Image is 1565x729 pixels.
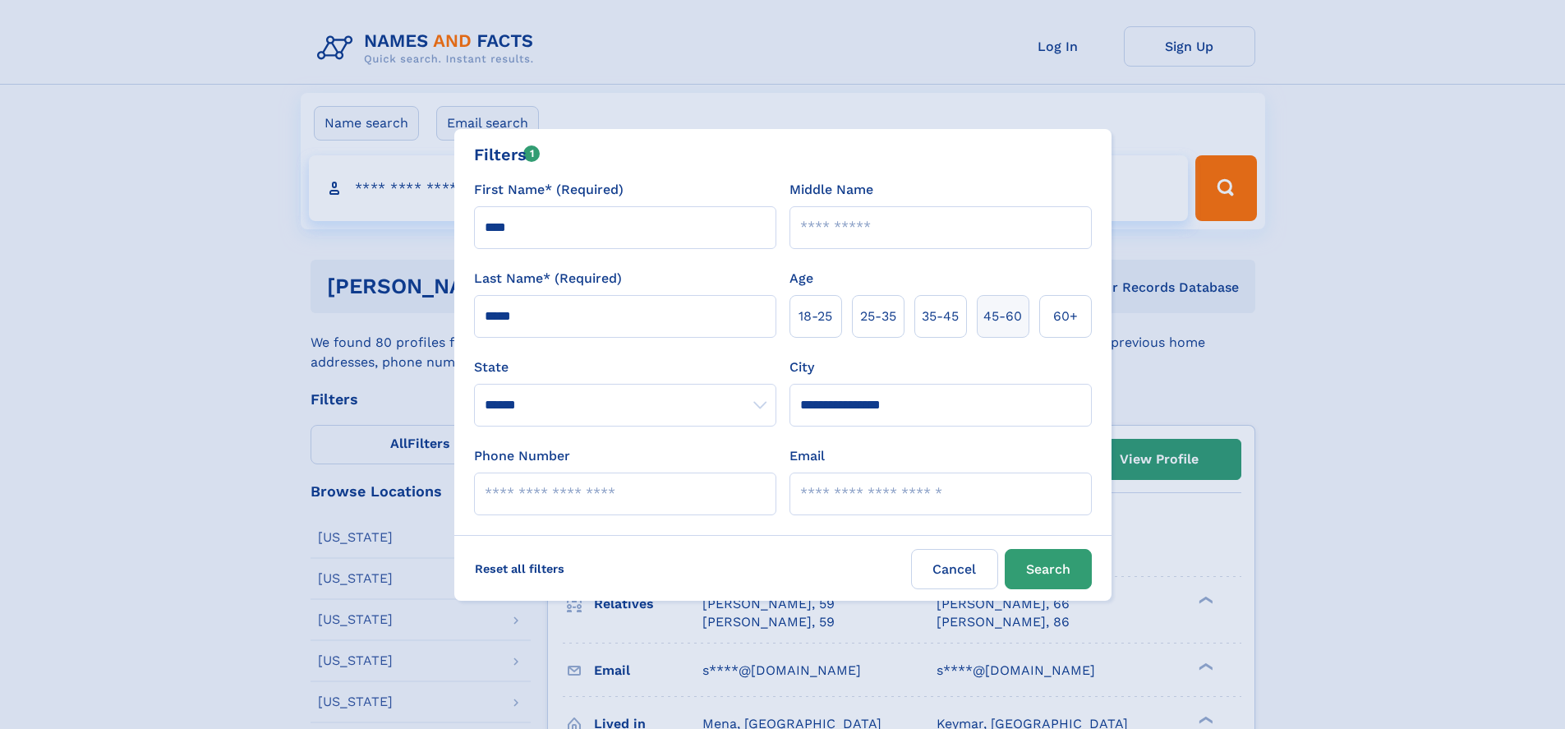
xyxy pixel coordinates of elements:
[983,307,1022,326] span: 45‑60
[474,180,624,200] label: First Name* (Required)
[799,307,832,326] span: 18‑25
[789,358,814,377] label: City
[464,549,575,588] label: Reset all filters
[860,307,896,326] span: 25‑35
[1005,549,1092,589] button: Search
[911,549,998,589] label: Cancel
[789,269,813,288] label: Age
[474,269,622,288] label: Last Name* (Required)
[474,142,541,167] div: Filters
[474,446,570,466] label: Phone Number
[922,307,959,326] span: 35‑45
[474,358,776,377] label: State
[789,446,825,466] label: Email
[789,180,873,200] label: Middle Name
[1053,307,1078,326] span: 60+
